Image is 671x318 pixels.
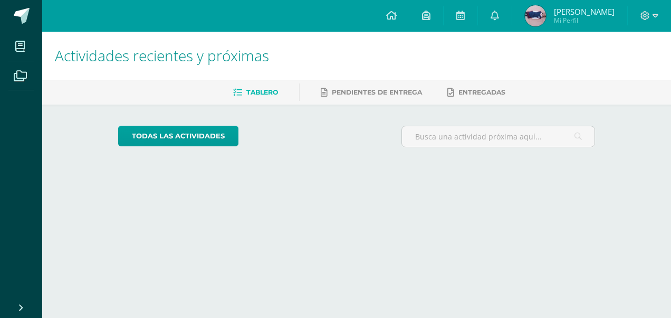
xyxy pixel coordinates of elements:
a: Entregadas [447,84,505,101]
a: todas las Actividades [118,126,238,146]
a: Pendientes de entrega [321,84,422,101]
span: Actividades recientes y próximas [55,45,269,66]
span: Mi Perfil [554,16,615,25]
span: Pendientes de entrega [332,88,422,96]
input: Busca una actividad próxima aquí... [402,126,595,147]
a: Tablero [233,84,278,101]
span: [PERSON_NAME] [554,6,615,17]
img: b62b6fc3bbf5447547be40fe3fa3bf4f.png [525,5,546,26]
span: Tablero [246,88,278,96]
span: Entregadas [458,88,505,96]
